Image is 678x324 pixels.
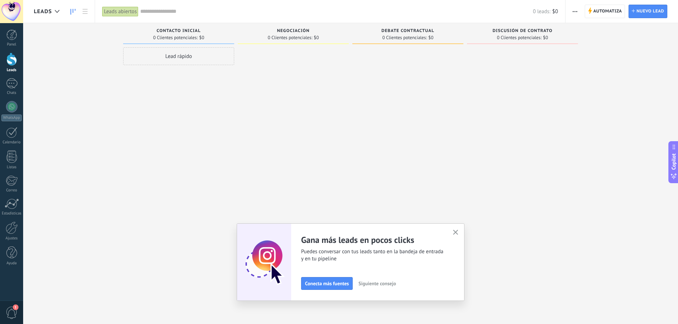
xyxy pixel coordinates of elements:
div: Leads [1,68,22,73]
a: Nuevo lead [629,5,667,18]
span: 0 Clientes potenciales: [497,36,541,40]
span: $0 [429,36,433,40]
span: $0 [314,36,319,40]
span: $0 [543,36,548,40]
span: 0 leads: [533,8,550,15]
span: Leads [34,8,52,15]
span: $0 [552,8,558,15]
a: Automatiza [585,5,625,18]
span: Copilot [670,153,677,170]
div: Contacto inicial [127,28,231,34]
h2: Gana más leads en pocos clicks [301,234,444,245]
div: Estadísticas [1,211,22,216]
span: Siguiente consejo [358,281,396,286]
div: Chats [1,91,22,95]
span: Discusión de contrato [493,28,552,33]
span: Conecta más fuentes [305,281,349,286]
div: WhatsApp [1,115,22,121]
button: Siguiente consejo [355,278,399,289]
a: Leads [67,5,79,18]
span: Puedes conversar con tus leads tanto en la bandeja de entrada y en tu pipeline [301,248,444,262]
span: Nuevo lead [636,5,664,18]
div: Discusión de contrato [471,28,574,34]
span: 0 Clientes potenciales: [153,36,198,40]
div: Calendario [1,140,22,145]
span: 0 Clientes potenciales: [268,36,312,40]
span: 0 Clientes potenciales: [382,36,427,40]
button: Conecta más fuentes [301,277,353,290]
span: $0 [199,36,204,40]
span: Negociación [277,28,310,33]
div: Correo [1,188,22,193]
div: Panel [1,42,22,47]
div: Ayuda [1,261,22,266]
div: Debate contractual [356,28,460,34]
div: Listas [1,165,22,170]
div: Leads abiertos [102,6,138,17]
div: Lead rápido [123,47,234,65]
div: Negociación [241,28,345,34]
button: Más [570,5,580,18]
span: Automatiza [593,5,622,18]
a: Lista [79,5,91,18]
div: Ajustes [1,236,22,241]
span: Contacto inicial [157,28,201,33]
span: 1 [13,304,19,310]
span: Debate contractual [382,28,434,33]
